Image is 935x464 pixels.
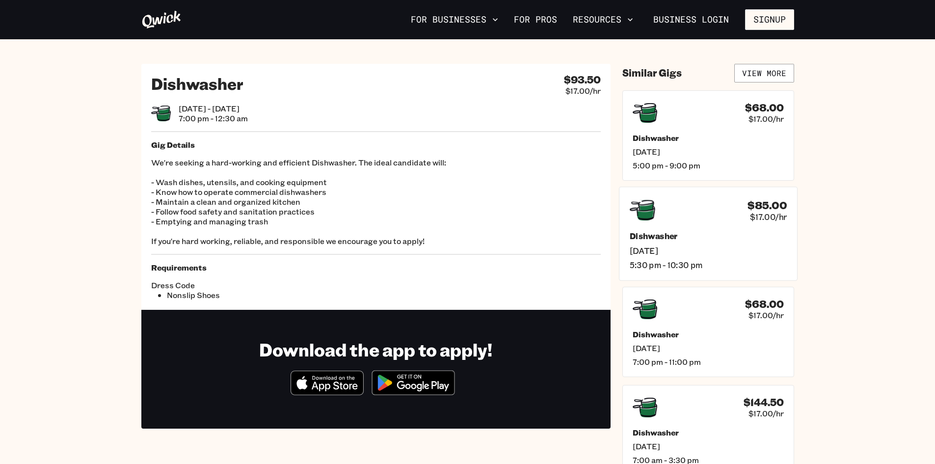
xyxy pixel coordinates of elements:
[151,263,601,273] h5: Requirements
[366,364,461,401] img: Get it on Google Play
[633,329,784,339] h5: Dishwasher
[745,9,794,30] button: Signup
[151,280,376,290] span: Dress Code
[645,9,737,30] a: Business Login
[748,198,787,211] h4: $85.00
[151,74,243,93] h2: Dishwasher
[622,287,794,377] a: $68.00$17.00/hrDishwasher[DATE]7:00 pm - 11:00 pm
[619,187,798,280] a: $85.00$17.00/hrDishwasher[DATE]5:30 pm - 10:30 pm
[629,245,786,255] span: [DATE]
[565,86,601,96] span: $17.00/hr
[748,310,784,320] span: $17.00/hr
[629,231,786,241] h5: Dishwasher
[748,114,784,124] span: $17.00/hr
[744,396,784,409] h4: $144.50
[151,140,601,150] h5: Gig Details
[745,298,784,310] h4: $68.00
[622,67,682,79] h4: Similar Gigs
[633,428,784,437] h5: Dishwasher
[167,290,376,300] li: Nonslip Shoes
[179,113,248,123] span: 7:00 pm - 12:30 am
[633,441,784,451] span: [DATE]
[407,11,502,28] button: For Businesses
[259,338,492,360] h1: Download the app to apply!
[748,409,784,418] span: $17.00/hr
[734,64,794,82] a: View More
[633,343,784,353] span: [DATE]
[633,147,784,157] span: [DATE]
[564,74,601,86] h4: $93.50
[179,104,248,113] span: [DATE] - [DATE]
[569,11,637,28] button: Resources
[750,211,787,221] span: $17.00/hr
[633,133,784,143] h5: Dishwasher
[629,260,786,270] span: 5:30 pm - 10:30 pm
[291,387,364,397] a: Download on the App Store
[622,90,794,181] a: $68.00$17.00/hrDishwasher[DATE]5:00 pm - 9:00 pm
[633,161,784,170] span: 5:00 pm - 9:00 pm
[151,158,601,246] p: We're seeking a hard-working and efficient Dishwasher. The ideal candidate will: - Wash dishes, u...
[633,357,784,367] span: 7:00 pm - 11:00 pm
[510,11,561,28] a: For Pros
[745,102,784,114] h4: $68.00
